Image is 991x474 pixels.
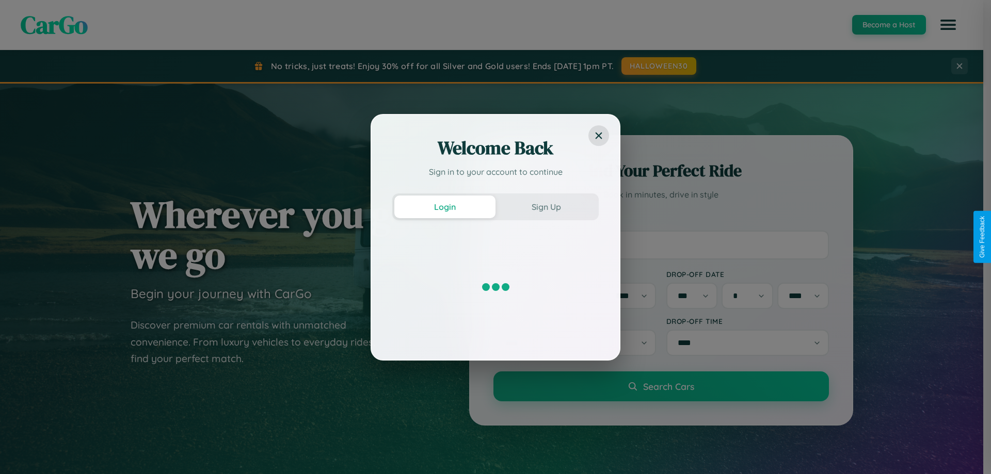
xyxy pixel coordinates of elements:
button: Login [394,195,495,218]
div: Give Feedback [979,216,986,258]
button: Sign Up [495,195,597,218]
p: Sign in to your account to continue [392,166,599,178]
h2: Welcome Back [392,136,599,160]
iframe: Intercom live chat [10,439,35,464]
